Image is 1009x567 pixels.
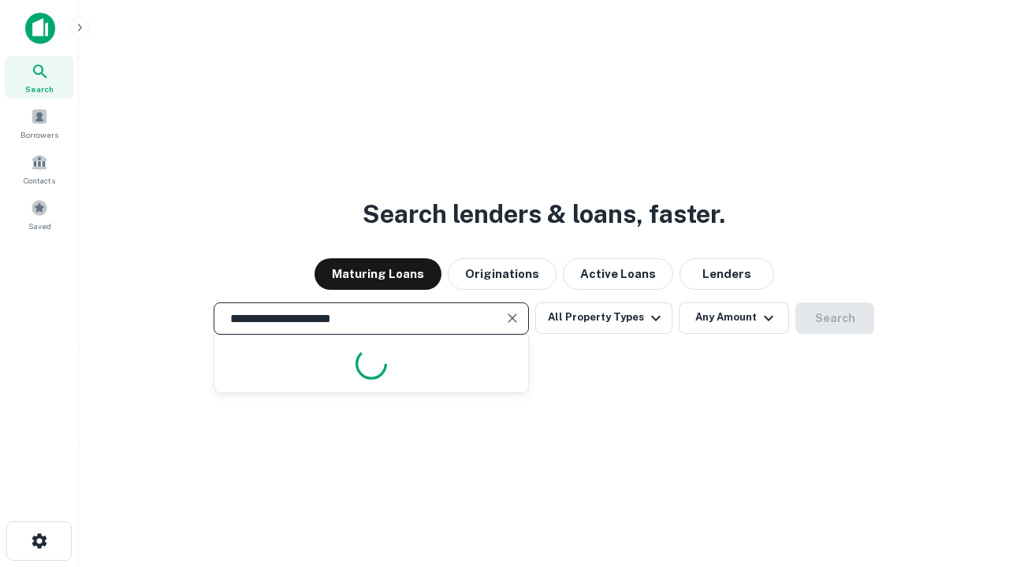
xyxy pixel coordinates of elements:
[930,441,1009,517] iframe: Chat Widget
[679,258,774,290] button: Lenders
[363,195,725,233] h3: Search lenders & loans, faster.
[25,83,54,95] span: Search
[5,147,74,190] a: Contacts
[28,220,51,232] span: Saved
[448,258,557,290] button: Originations
[563,258,673,290] button: Active Loans
[315,258,441,290] button: Maturing Loans
[501,307,523,329] button: Clear
[535,302,672,334] button: All Property Types
[24,174,55,187] span: Contacts
[25,13,55,44] img: capitalize-icon.png
[5,193,74,235] a: Saved
[20,128,58,141] span: Borrowers
[5,102,74,144] a: Borrowers
[679,302,789,334] button: Any Amount
[5,56,74,98] a: Search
